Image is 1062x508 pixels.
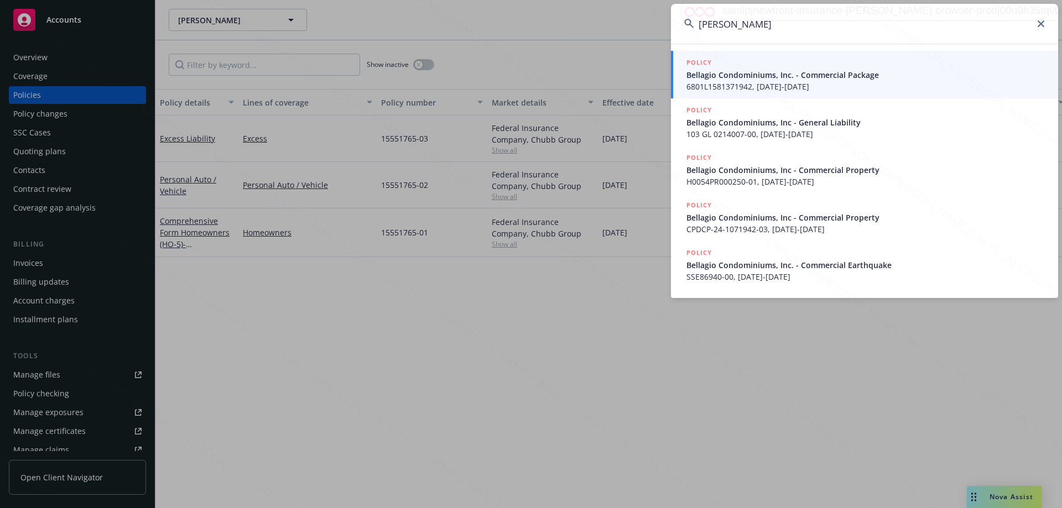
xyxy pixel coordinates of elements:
span: Bellagio Condominiums, Inc. - Commercial Package [686,69,1045,81]
span: Bellagio Condominiums, Inc - Commercial Property [686,212,1045,223]
span: 6801L1581371942, [DATE]-[DATE] [686,81,1045,92]
span: H0054PR000250-01, [DATE]-[DATE] [686,176,1045,187]
input: Search... [671,4,1058,44]
h5: POLICY [686,247,712,258]
h5: POLICY [686,200,712,211]
span: Bellagio Condominiums, Inc - Commercial Property [686,164,1045,176]
span: SSE86940-00, [DATE]-[DATE] [686,271,1045,282]
span: 103 GL 0214007-00, [DATE]-[DATE] [686,128,1045,140]
a: POLICYBellagio Condominiums, Inc - Commercial PropertyCPDCP-24-1071942-03, [DATE]-[DATE] [671,193,1058,241]
h5: POLICY [686,57,712,68]
a: POLICYBellagio Condominiums, Inc. - Commercial Package6801L1581371942, [DATE]-[DATE] [671,51,1058,98]
span: CPDCP-24-1071942-03, [DATE]-[DATE] [686,223,1045,235]
h5: POLICY [686,152,712,163]
a: POLICYBellagio Condominiums, Inc. - Commercial EarthquakeSSE86940-00, [DATE]-[DATE] [671,241,1058,289]
a: POLICYBellagio Condominiums, Inc - General Liability103 GL 0214007-00, [DATE]-[DATE] [671,98,1058,146]
span: Bellagio Condominiums, Inc. - Commercial Earthquake [686,259,1045,271]
h5: POLICY [686,104,712,116]
span: Bellagio Condominiums, Inc - General Liability [686,117,1045,128]
a: POLICYBellagio Condominiums, Inc - Commercial PropertyH0054PR000250-01, [DATE]-[DATE] [671,146,1058,193]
